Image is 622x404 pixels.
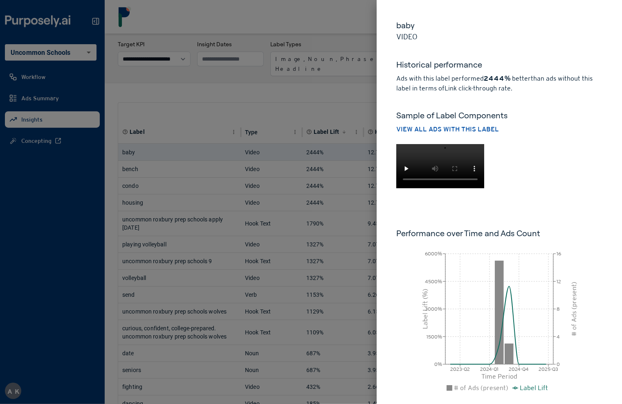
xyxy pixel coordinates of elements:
[481,366,499,372] tspan: 2024-Q1
[396,20,602,31] h5: baby
[557,278,561,284] tspan: 12
[450,366,470,372] tspan: 2023-Q2
[481,372,517,380] tspan: Time Period
[425,278,442,284] tspan: 4500%
[396,31,602,43] p: Video
[396,228,602,239] h6: Performance over Time and Ads Count
[484,74,510,82] strong: 2444%
[427,334,442,339] tspan: 1500%
[557,251,561,257] tspan: 16
[396,110,602,121] h5: Sample of Label Components
[434,361,442,367] tspan: 0%
[425,251,442,257] tspan: 6000%
[539,366,558,372] tspan: 2025-Q3
[557,361,560,367] tspan: 0
[396,59,602,74] h5: Historical performance
[570,282,578,336] tspan: # of Ads (present)
[396,74,602,93] p: Ads with this label performed better than ads without this label in terms of Link click-through r...
[520,384,548,392] span: Label Lift
[557,334,560,339] tspan: 4
[396,124,499,134] button: View all ads with this label
[557,306,560,312] tspan: 8
[509,366,529,372] tspan: 2024-Q4
[425,306,442,312] tspan: 3000%
[454,384,508,392] span: # of Ads (present)
[421,289,429,329] tspan: Label Lift (%)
